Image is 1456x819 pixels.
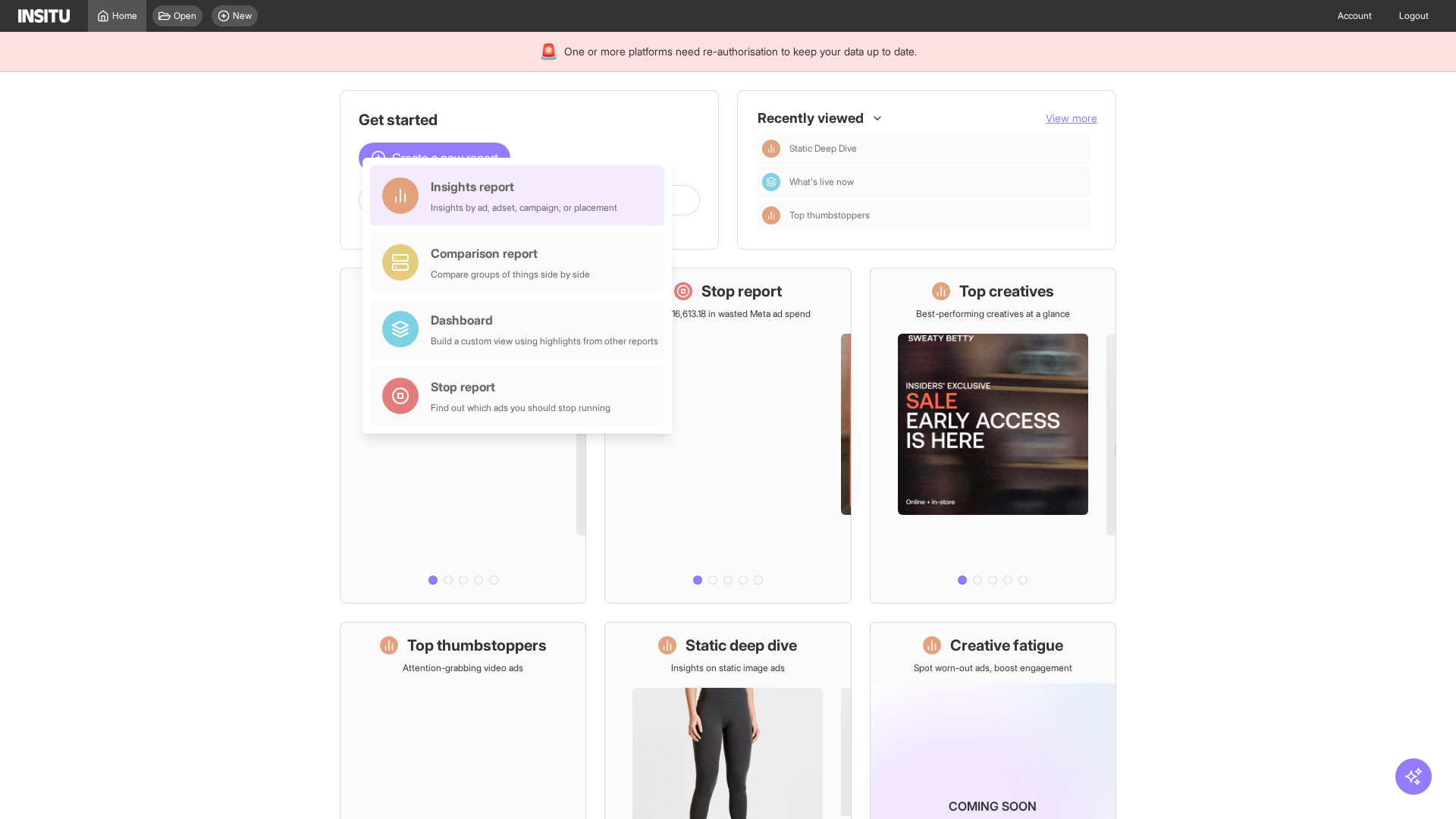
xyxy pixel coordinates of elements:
[431,378,610,396] div: Stop report
[959,281,1054,302] h1: Top creatives
[431,311,658,329] div: Dashboard
[686,635,797,656] h1: Static deep dive
[789,209,1085,221] span: Top thumbstoppers
[431,244,590,262] div: Comparison report
[564,44,917,59] span: One or more platforms need re-authorisation to keep your data up to date.
[1046,111,1097,126] button: View more
[789,143,857,155] span: Static Deep Dive
[112,10,137,22] span: Home
[431,402,610,414] div: Find out which ads you should stop running
[762,173,780,191] div: Dashboard
[431,268,590,281] div: Compare groups of things side by side
[431,177,617,196] div: Insights report
[762,206,780,224] div: Insights
[539,41,558,62] div: 🚨
[403,662,523,674] p: Attention-grabbing video ads
[789,176,1085,188] span: What's live now
[431,335,658,347] div: Build a custom view using highlights from other reports
[671,662,785,674] p: Insights on static image ads
[604,268,851,604] a: Stop reportSave £16,613.18 in wasted Meta ad spend
[392,149,498,167] span: Create a new report
[789,176,854,188] span: What's live now
[431,202,617,214] div: Insights by ad, adset, campaign, or placement
[18,9,70,23] img: Logo
[233,10,252,22] span: New
[789,143,1085,155] span: Static Deep Dive
[701,281,782,302] h1: Stop report
[407,635,547,656] h1: Top thumbstoppers
[762,140,780,158] div: Insights
[1046,111,1097,124] span: View more
[359,109,700,130] h1: Get started
[174,10,196,22] span: Open
[916,308,1070,320] p: Best-performing creatives at a glance
[340,268,586,604] a: What's live nowSee all active ads instantly
[359,143,510,173] button: Create a new report
[870,268,1116,604] a: Top creativesBest-performing creatives at a glance
[789,209,870,221] span: Top thumbstoppers
[645,308,811,320] p: Save £16,613.18 in wasted Meta ad spend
